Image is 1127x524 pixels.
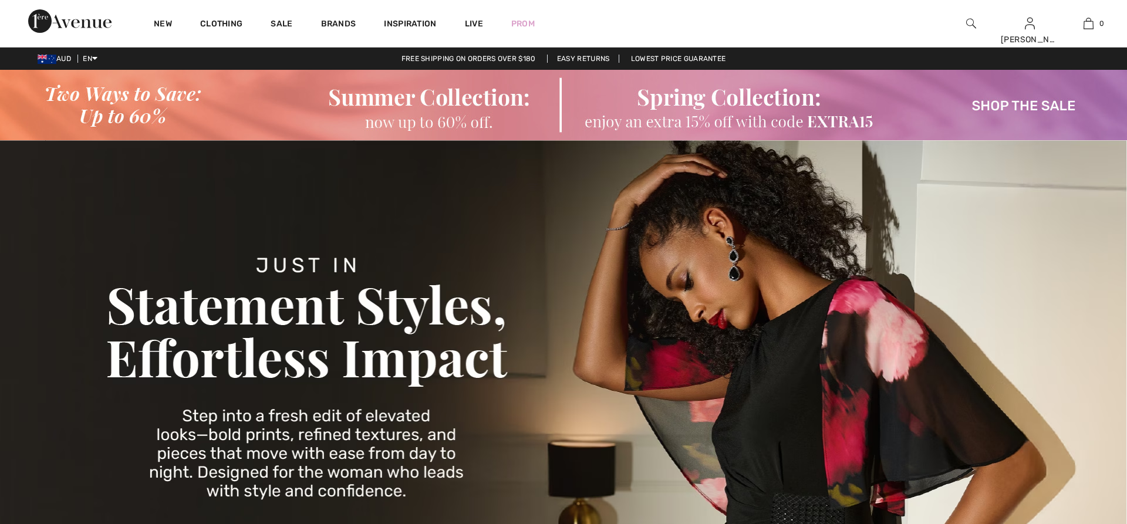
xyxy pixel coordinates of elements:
a: Easy Returns [547,55,620,63]
img: My Info [1025,16,1035,31]
a: Live [465,18,483,30]
a: Prom [511,18,535,30]
img: search the website [966,16,976,31]
span: EN [83,55,97,63]
span: 0 [1099,18,1104,29]
a: New [154,19,172,31]
a: Sale [271,19,292,31]
span: AUD [38,55,76,63]
div: [PERSON_NAME] [1001,33,1058,46]
img: Australian Dollar [38,55,56,64]
img: My Bag [1084,16,1094,31]
a: Free shipping on orders over $180 [392,55,545,63]
span: Inspiration [384,19,436,31]
a: Sign In [1025,18,1035,29]
a: Lowest Price Guarantee [622,55,735,63]
a: Clothing [200,19,242,31]
a: 0 [1059,16,1117,31]
a: Brands [321,19,356,31]
img: 1ère Avenue [28,9,112,33]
